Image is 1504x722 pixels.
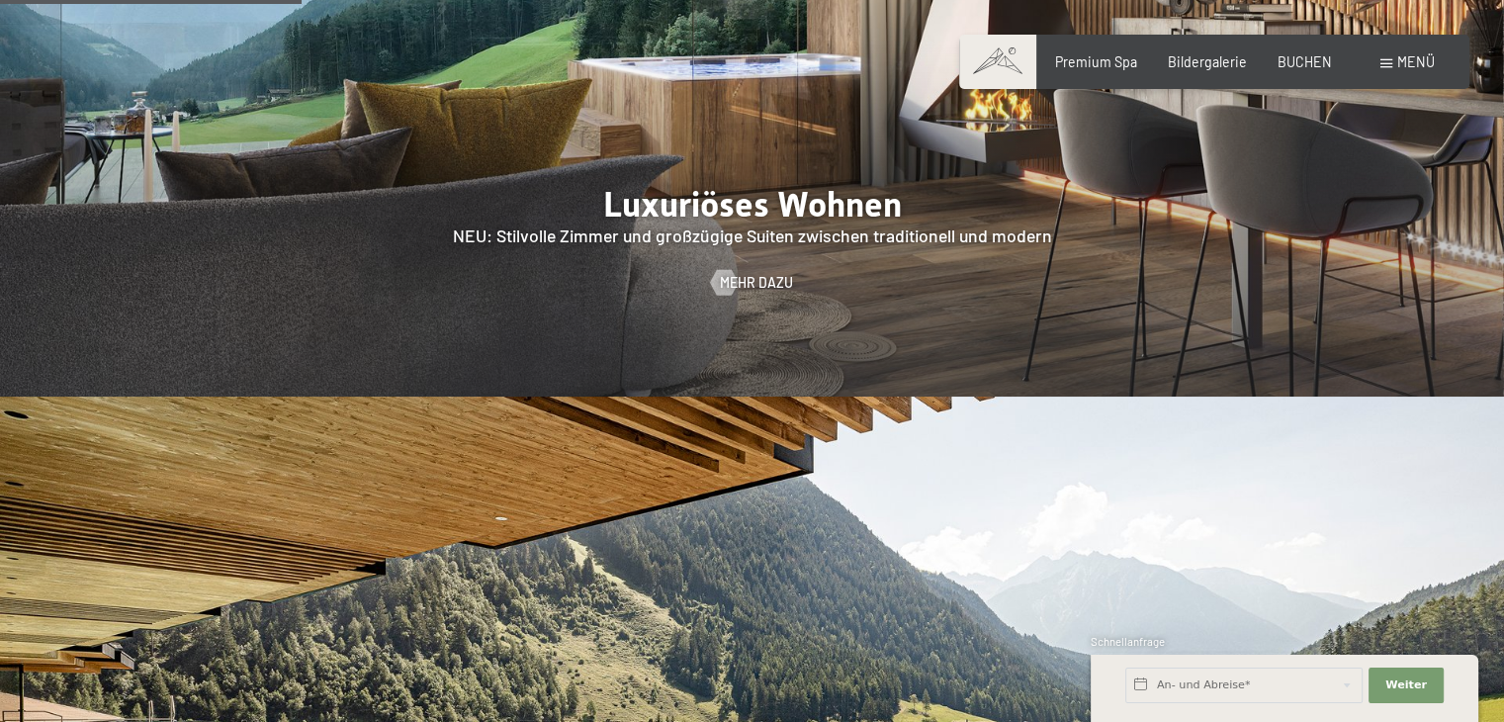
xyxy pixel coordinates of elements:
a: BUCHEN [1278,53,1332,70]
a: Premium Spa [1055,53,1137,70]
span: Menü [1397,53,1435,70]
a: Mehr dazu [711,273,793,293]
span: Mehr dazu [720,273,793,293]
span: Schnellanfrage [1091,635,1165,648]
button: Weiter [1369,668,1444,703]
a: Bildergalerie [1168,53,1247,70]
span: Weiter [1385,677,1427,693]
